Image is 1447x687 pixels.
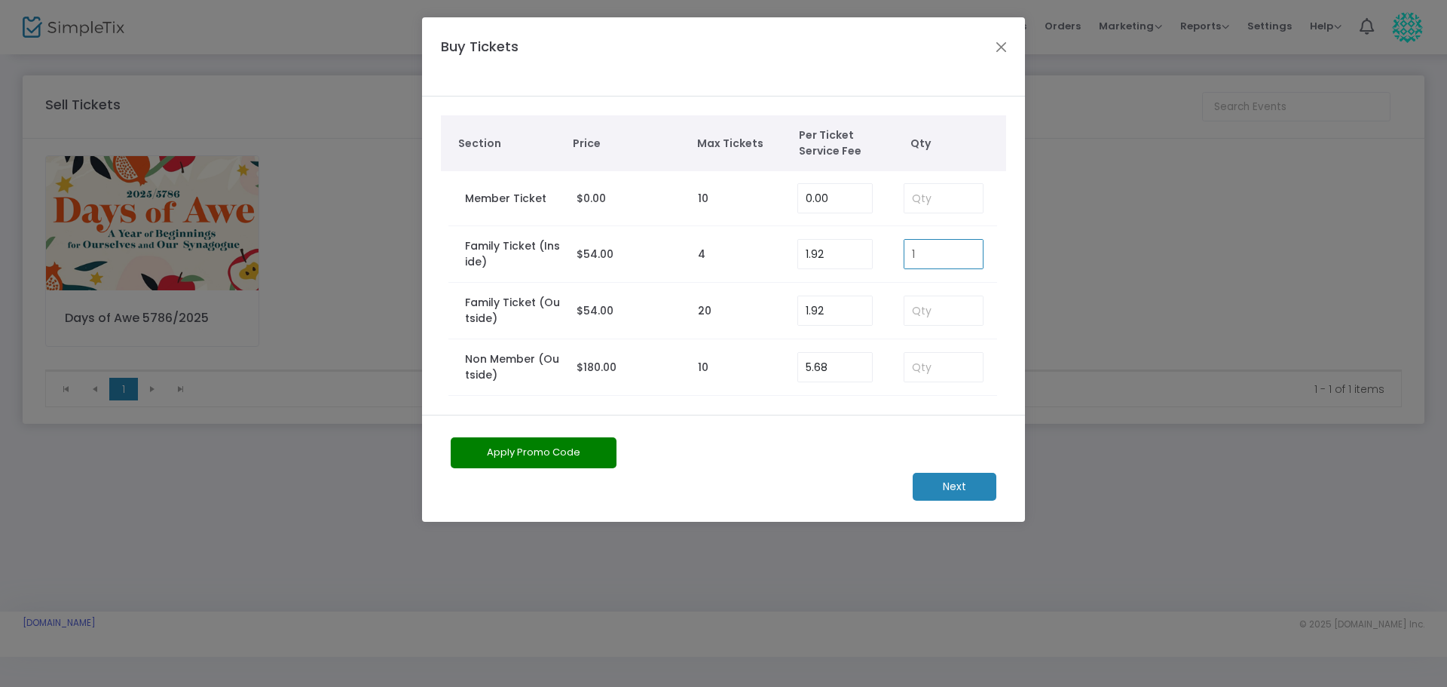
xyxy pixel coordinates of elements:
[904,184,983,213] input: Qty
[698,303,711,319] label: 20
[904,353,983,382] input: Qty
[577,247,613,262] span: $54.00
[465,191,546,207] label: Member Ticket
[910,136,999,152] span: Qty
[573,136,682,152] span: Price
[465,238,562,270] label: Family Ticket (Inside)
[433,36,575,78] h4: Buy Tickets
[465,351,562,383] label: Non Member (Outside)
[458,136,558,152] span: Section
[904,240,983,268] input: Qty
[798,240,872,268] input: Enter Service Fee
[913,473,996,501] m-button: Next
[577,303,613,318] span: $54.00
[698,247,705,262] label: 4
[798,353,872,382] input: Enter Service Fee
[697,136,784,152] span: Max Tickets
[698,191,708,207] label: 10
[451,437,616,468] button: Apply Promo Code
[577,191,606,206] span: $0.00
[904,296,983,325] input: Qty
[992,37,1011,57] button: Close
[698,360,708,376] label: 10
[798,184,872,213] input: Enter Service Fee
[799,127,886,159] span: Per Ticket Service Fee
[798,296,872,325] input: Enter Service Fee
[577,360,616,375] span: $180.00
[465,295,562,327] label: Family Ticket (Outside)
